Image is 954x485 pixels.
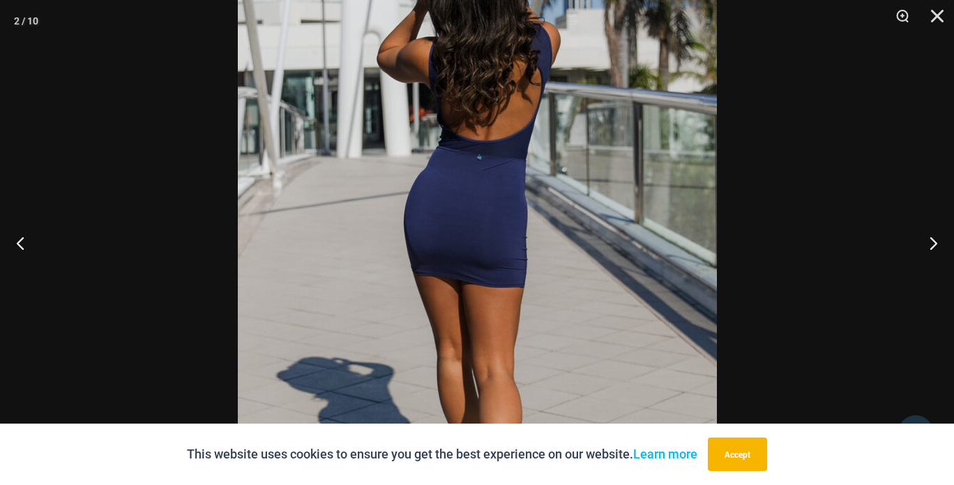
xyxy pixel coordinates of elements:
a: Learn more [633,447,697,461]
button: Accept [708,438,767,471]
button: Next [902,208,954,278]
div: 2 / 10 [14,10,38,31]
p: This website uses cookies to ensure you get the best experience on our website. [187,444,697,465]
